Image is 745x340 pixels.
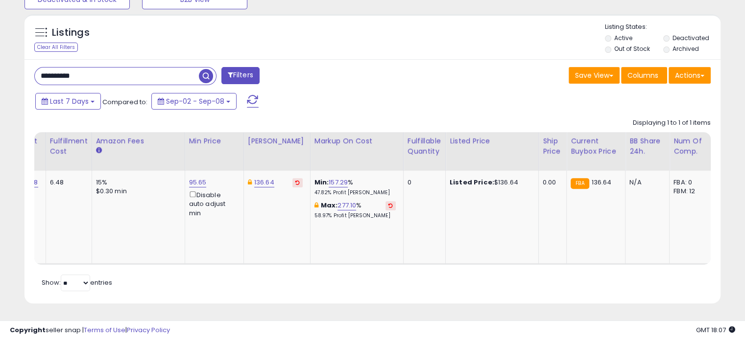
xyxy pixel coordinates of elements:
[408,178,438,187] div: 0
[314,212,396,219] p: 58.97% Profit [PERSON_NAME]
[571,136,621,157] div: Current Buybox Price
[672,34,709,42] label: Deactivated
[569,67,620,84] button: Save View
[314,178,329,187] b: Min:
[151,93,237,110] button: Sep-02 - Sep-08
[696,325,735,335] span: 2025-09-16 18:07 GMT
[50,136,88,157] div: Fulfillment Cost
[450,178,531,187] div: $136.64
[84,325,125,335] a: Terms of Use
[329,178,348,187] a: 157.29
[21,136,42,146] div: Cost
[254,178,274,187] a: 136.64
[50,96,89,106] span: Last 7 Days
[314,178,396,196] div: %
[34,43,78,52] div: Clear All Filters
[669,67,711,84] button: Actions
[408,136,441,157] div: Fulfillable Quantity
[614,34,632,42] label: Active
[189,178,207,187] a: 95.65
[314,201,396,219] div: %
[166,96,224,106] span: Sep-02 - Sep-08
[673,178,706,187] div: FBA: 0
[189,189,236,218] div: Disable auto adjust min
[314,189,396,196] p: 47.82% Profit [PERSON_NAME]
[10,326,170,335] div: seller snap | |
[221,67,260,84] button: Filters
[672,45,698,53] label: Archived
[52,26,90,40] h5: Listings
[633,118,711,128] div: Displaying 1 to 1 of 1 items
[450,178,494,187] b: Listed Price:
[605,23,721,32] p: Listing States:
[592,178,612,187] span: 136.64
[629,136,665,157] div: BB Share 24h.
[102,97,147,107] span: Compared to:
[614,45,650,53] label: Out of Stock
[35,93,101,110] button: Last 7 Days
[10,325,46,335] strong: Copyright
[321,201,338,210] b: Max:
[127,325,170,335] a: Privacy Policy
[314,136,399,146] div: Markup on Cost
[450,136,534,146] div: Listed Price
[627,70,658,80] span: Columns
[189,136,240,146] div: Min Price
[96,178,177,187] div: 15%
[310,132,403,171] th: The percentage added to the cost of goods (COGS) that forms the calculator for Min & Max prices.
[42,278,112,287] span: Show: entries
[673,187,706,196] div: FBM: 12
[621,67,667,84] button: Columns
[337,201,356,210] a: 277.10
[96,187,177,196] div: $0.30 min
[96,146,102,155] small: Amazon Fees.
[571,178,589,189] small: FBA
[248,136,306,146] div: [PERSON_NAME]
[543,178,559,187] div: 0.00
[543,136,562,157] div: Ship Price
[96,136,181,146] div: Amazon Fees
[629,178,662,187] div: N/A
[673,136,709,157] div: Num of Comp.
[50,178,84,187] div: 6.48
